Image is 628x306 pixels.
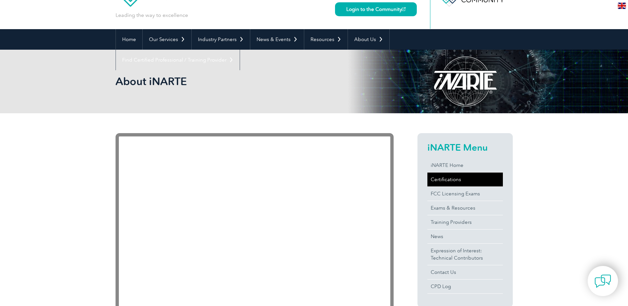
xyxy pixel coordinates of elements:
a: iNARTE Home [427,158,503,172]
a: Contact Us [427,265,503,279]
img: en [618,3,626,9]
img: open_square.png [402,7,406,11]
h2: About iNARTE [116,76,394,87]
a: Industry Partners [192,29,250,50]
a: Home [116,29,142,50]
a: Expression of Interest:Technical Contributors [427,244,503,265]
img: contact-chat.png [595,273,611,289]
a: About Us [348,29,389,50]
a: Exams & Resources [427,201,503,215]
a: CPD Log [427,280,503,293]
a: News [427,229,503,243]
h2: iNARTE Menu [427,142,503,153]
a: Our Services [143,29,191,50]
p: Leading the way to excellence [116,12,188,19]
a: Login to the Community [335,2,417,16]
a: Find Certified Professional / Training Provider [116,50,240,70]
a: FCC Licensing Exams [427,187,503,201]
a: News & Events [250,29,304,50]
a: Training Providers [427,215,503,229]
a: Certifications [427,173,503,186]
a: Resources [304,29,348,50]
